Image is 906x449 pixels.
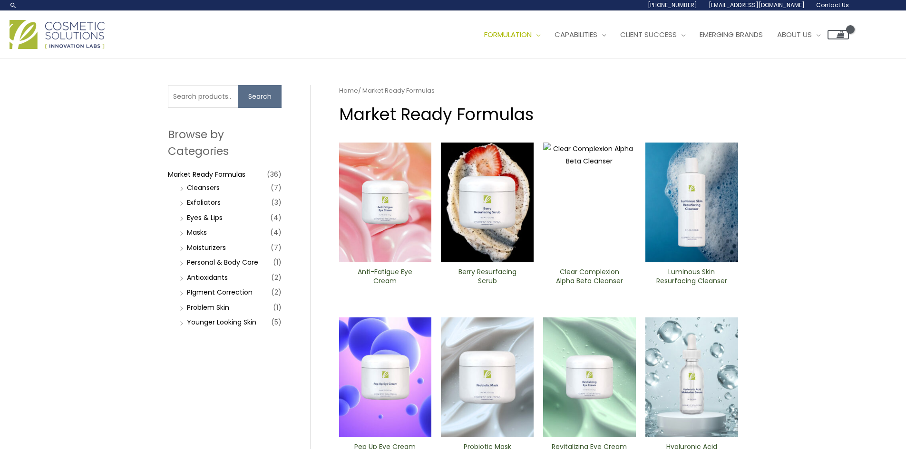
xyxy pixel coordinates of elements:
a: Personal & Body Care [187,258,258,267]
a: Market Ready Formulas [168,170,245,179]
span: (1) [273,301,282,314]
span: Formulation [484,29,532,39]
a: Luminous Skin Resurfacing ​Cleanser [653,267,730,289]
h2: Luminous Skin Resurfacing ​Cleanser [653,267,730,286]
nav: Breadcrumb [339,85,738,96]
a: Search icon link [10,1,17,9]
a: Berry Resurfacing Scrub [449,267,526,289]
img: Probiotic Mask [441,317,534,437]
img: Cosmetic Solutions Logo [10,20,105,49]
a: Moisturizers [187,243,226,252]
a: Client Success [613,20,692,49]
a: Emerging Brands [692,20,770,49]
a: Younger Looking Skin [187,317,256,327]
h1: Market Ready Formulas [339,103,738,126]
a: Exfoliators [187,198,221,207]
img: Hyaluronic moisturizer Serum [645,317,738,437]
span: (5) [271,315,282,329]
a: Clear Complexion Alpha Beta ​Cleanser [551,267,628,289]
a: Formulation [477,20,547,49]
span: (4) [270,211,282,224]
a: Antioxidants [187,273,228,282]
a: View Shopping Cart, empty [828,30,849,39]
img: Clear Complexion Alpha Beta ​Cleanser [543,143,636,262]
img: Pep Up Eye Cream [339,317,432,437]
img: Anti Fatigue Eye Cream [339,143,432,262]
span: [EMAIL_ADDRESS][DOMAIN_NAME] [709,1,805,9]
button: Search [238,85,282,108]
a: Home [339,86,358,95]
img: Revitalizing ​Eye Cream [543,317,636,437]
span: (7) [271,241,282,254]
a: Eyes & Lips [187,213,223,222]
h2: Anti-Fatigue Eye Cream [347,267,423,286]
a: Problem Skin [187,303,229,312]
a: Cleansers [187,183,220,192]
span: Client Success [620,29,677,39]
span: (4) [270,226,282,239]
a: About Us [770,20,828,49]
a: Masks [187,228,207,237]
h2: Berry Resurfacing Scrub [449,267,526,286]
span: (3) [271,196,282,209]
input: Search products… [168,85,238,108]
span: Contact Us [816,1,849,9]
nav: Site Navigation [470,20,849,49]
span: Emerging Brands [700,29,763,39]
span: (36) [267,168,282,181]
span: Capabilities [555,29,597,39]
h2: Browse by Categories [168,126,282,159]
a: Anti-Fatigue Eye Cream [347,267,423,289]
img: Berry Resurfacing Scrub [441,143,534,262]
span: (7) [271,181,282,194]
span: About Us [777,29,812,39]
span: (2) [271,271,282,284]
span: [PHONE_NUMBER] [648,1,697,9]
a: Capabilities [547,20,613,49]
a: PIgment Correction [187,287,253,297]
span: (2) [271,286,282,299]
img: Luminous Skin Resurfacing ​Cleanser [645,143,738,262]
span: (1) [273,256,282,269]
h2: Clear Complexion Alpha Beta ​Cleanser [551,267,628,286]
